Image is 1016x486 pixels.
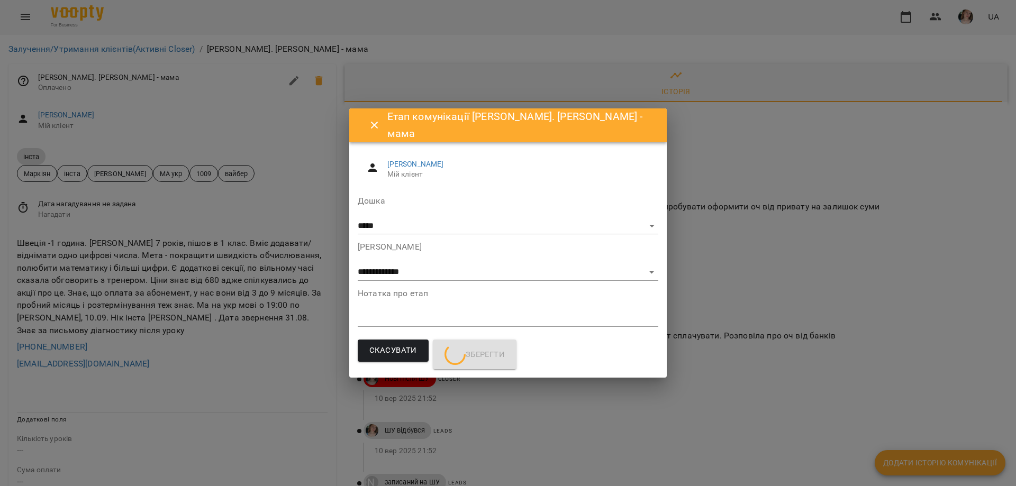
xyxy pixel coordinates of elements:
[387,160,444,168] a: [PERSON_NAME]
[387,169,650,180] span: Мій клієнт
[358,340,429,362] button: Скасувати
[387,108,654,142] h6: Етап комунікації [PERSON_NAME]. [PERSON_NAME] - мама
[362,113,387,138] button: Close
[358,243,658,251] label: [PERSON_NAME]
[358,197,658,205] label: Дошка
[358,289,658,298] label: Нотатка про етап
[369,344,417,357] span: Скасувати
